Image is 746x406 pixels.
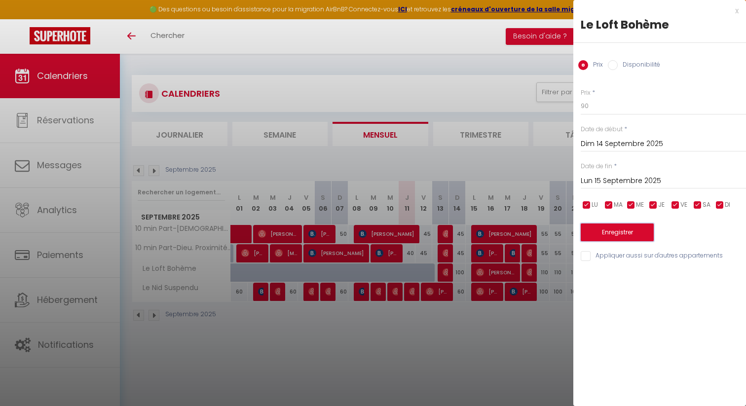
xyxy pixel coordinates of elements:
span: MA [614,200,623,210]
label: Date de fin [581,162,612,171]
span: LU [592,200,598,210]
button: Ouvrir le widget de chat LiveChat [8,4,37,34]
span: VE [680,200,687,210]
label: Prix [588,60,603,71]
span: JE [658,200,665,210]
label: Disponibilité [618,60,660,71]
iframe: Chat [704,362,739,399]
span: ME [636,200,644,210]
label: Prix [581,88,591,98]
span: DI [725,200,730,210]
button: Enregistrer [581,223,654,241]
label: Date de début [581,125,623,134]
span: SA [703,200,710,210]
div: Le Loft Bohème [581,17,739,33]
div: x [573,5,739,17]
